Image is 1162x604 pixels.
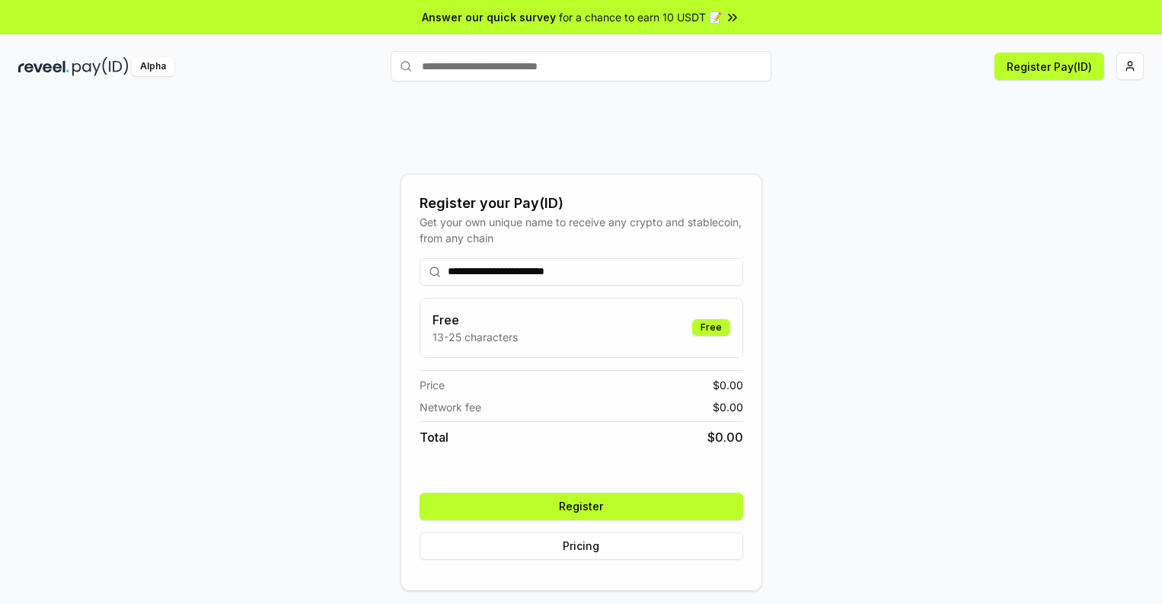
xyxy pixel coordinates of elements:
[994,53,1104,80] button: Register Pay(ID)
[72,57,129,76] img: pay_id
[132,57,174,76] div: Alpha
[420,532,743,560] button: Pricing
[433,329,518,345] p: 13-25 characters
[420,399,481,415] span: Network fee
[559,9,722,25] span: for a chance to earn 10 USDT 📝
[420,377,445,393] span: Price
[420,493,743,520] button: Register
[420,214,743,246] div: Get your own unique name to receive any crypto and stablecoin, from any chain
[713,377,743,393] span: $ 0.00
[707,428,743,446] span: $ 0.00
[692,319,730,336] div: Free
[420,428,449,446] span: Total
[422,9,556,25] span: Answer our quick survey
[433,311,518,329] h3: Free
[420,193,743,214] div: Register your Pay(ID)
[713,399,743,415] span: $ 0.00
[18,57,69,76] img: reveel_dark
